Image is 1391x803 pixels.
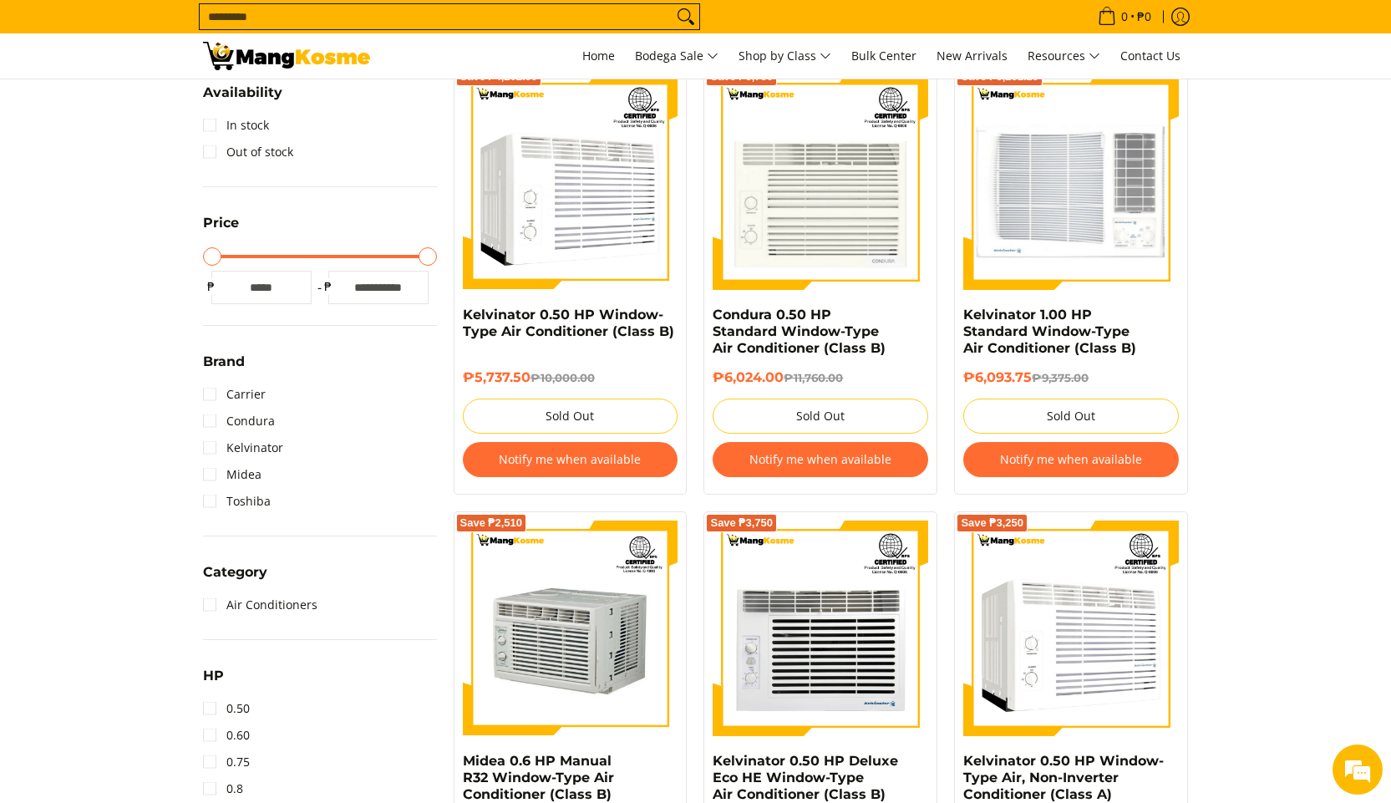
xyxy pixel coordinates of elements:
span: Save ₱3,250 [961,518,1023,528]
span: 0 [1119,11,1130,23]
span: • [1093,8,1156,26]
span: Home [582,48,615,64]
a: 0.60 [203,722,250,749]
a: In stock [203,112,269,139]
a: Toshiba [203,488,271,515]
a: Home [574,33,623,79]
a: Air Conditioners [203,592,317,618]
a: 0.75 [203,749,250,775]
a: Out of stock [203,139,293,165]
a: 0.8 [203,775,243,802]
span: Bulk Center [851,48,916,64]
button: Sold Out [713,399,928,434]
a: Resources [1019,33,1109,79]
a: Bodega Sale [627,33,727,79]
textarea: Type your message and hit 'Enter' [8,456,318,515]
button: Sold Out [963,399,1179,434]
span: Save ₱4,262.50 [460,72,538,82]
a: Kelvinator 0.50 HP Window-Type Air Conditioner (Class B) [463,307,674,339]
button: Notify me when available [713,442,928,477]
button: Search [673,4,699,29]
a: Kelvinator 0.50 HP Window-Type Air, Non-Inverter Conditioner (Class A) [963,753,1164,802]
div: Minimize live chat window [274,8,314,48]
div: Chat with us now [87,94,281,115]
img: Midea 0.6 HP Manual R32 Window-Type Air Conditioner (Class B) [463,521,678,736]
a: Kelvinator 0.50 HP Deluxe Eco HE Window-Type Air Conditioner (Class B) [713,753,898,802]
a: Kelvinator [203,435,283,461]
img: Kelvinator 0.50 HP Window-Type Air Conditioner (Class B) [463,74,678,290]
button: Sold Out [463,399,678,434]
a: Bulk Center [843,33,925,79]
span: ₱0 [1135,11,1154,23]
img: Condura 0.50 HP Standard Window-Type Air Conditioner (Class B) [713,74,928,290]
a: Shop by Class [730,33,840,79]
button: Notify me when available [963,442,1179,477]
h6: ₱6,093.75 [963,369,1179,386]
del: ₱11,760.00 [784,371,843,384]
span: Contact Us [1120,48,1180,64]
span: Bodega Sale [635,46,718,67]
a: Contact Us [1112,33,1189,79]
summary: Open [203,355,245,381]
nav: Main Menu [387,33,1189,79]
span: Save ₱3,281.25 [961,72,1038,82]
summary: Open [203,216,239,242]
a: Carrier [203,381,266,408]
span: We're online! [97,211,231,379]
a: New Arrivals [928,33,1016,79]
img: Bodega Sale Aircon l Mang Kosme: Home Appliances Warehouse Sale [203,42,370,70]
img: Kelvinator 0.50 HP Window-Type Air, Non-Inverter Conditioner (Class A) [963,521,1179,736]
span: ₱ [320,278,337,295]
span: Shop by Class [739,46,831,67]
span: New Arrivals [937,48,1008,64]
del: ₱10,000.00 [531,371,595,384]
span: Save ₱5,736 [710,72,773,82]
button: Notify me when available [463,442,678,477]
summary: Open [203,566,267,592]
h6: ₱5,737.50 [463,369,678,386]
a: Midea [203,461,261,488]
span: Brand [203,355,245,368]
span: Price [203,216,239,230]
del: ₱9,375.00 [1032,371,1089,384]
span: Category [203,566,267,579]
a: 0.50 [203,695,250,722]
span: Availability [203,86,282,99]
a: Condura 0.50 HP Standard Window-Type Air Conditioner (Class B) [713,307,886,356]
h6: ₱6,024.00 [713,369,928,386]
span: Resources [1028,46,1100,67]
summary: Open [203,86,282,112]
a: Midea 0.6 HP Manual R32 Window-Type Air Conditioner (Class B) [463,753,614,802]
span: Save ₱3,750 [710,518,773,528]
a: Kelvinator 1.00 HP Standard Window-Type Air Conditioner (Class B) [963,307,1136,356]
a: Condura [203,408,275,435]
img: Kelvinator 1.00 HP Standard Window-Type Air Conditioner (Class B) [963,74,1179,290]
span: Save ₱2,510 [460,518,523,528]
summary: Open [203,669,224,695]
img: Kelvinator 0.50 HP Deluxe Eco HE Window-Type Air Conditioner (Class B) [713,521,928,736]
span: HP [203,669,224,683]
span: ₱ [203,278,220,295]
